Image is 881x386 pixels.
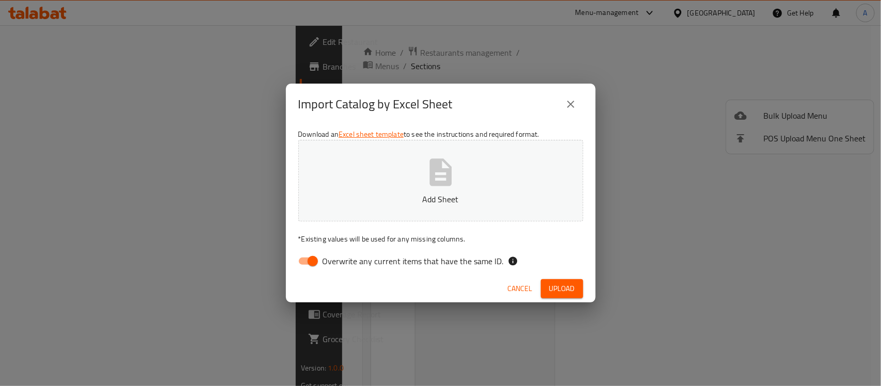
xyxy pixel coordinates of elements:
[549,282,575,295] span: Upload
[339,127,404,141] a: Excel sheet template
[298,234,583,244] p: Existing values will be used for any missing columns.
[286,125,596,275] div: Download an to see the instructions and required format.
[323,255,504,267] span: Overwrite any current items that have the same ID.
[508,256,518,266] svg: If the overwrite option isn't selected, then the items that match an existing ID will be ignored ...
[508,282,533,295] span: Cancel
[298,140,583,221] button: Add Sheet
[558,92,583,117] button: close
[298,96,453,112] h2: Import Catalog by Excel Sheet
[504,279,537,298] button: Cancel
[541,279,583,298] button: Upload
[314,193,567,205] p: Add Sheet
